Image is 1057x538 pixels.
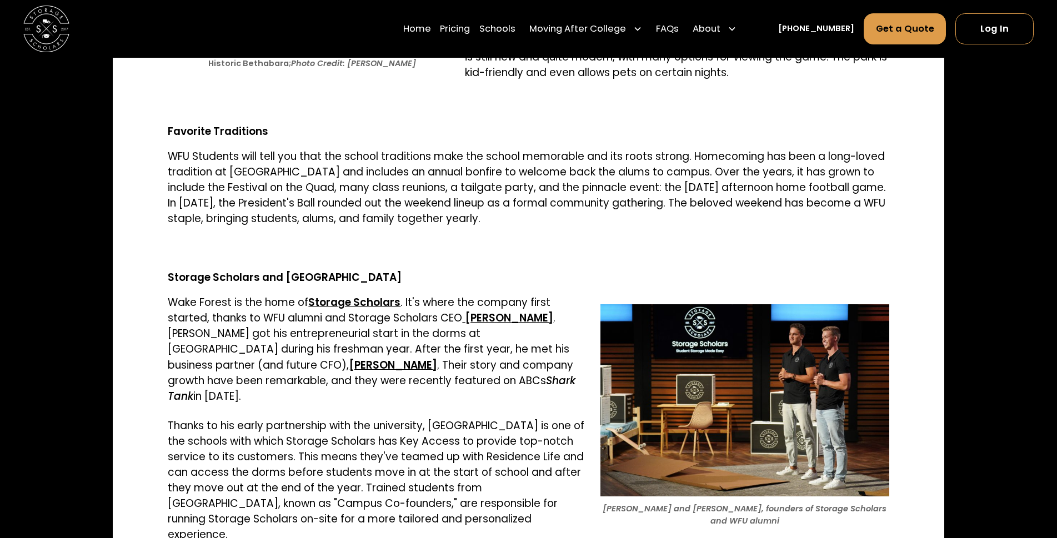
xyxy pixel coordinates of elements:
em: [PERSON_NAME] and [PERSON_NAME], founders of Storage Scholars and WFU alumni [603,503,886,526]
a: [PERSON_NAME] [349,358,437,373]
strong: [PERSON_NAME] [465,310,553,325]
div: Moving After College [529,22,626,36]
div: About [693,22,720,36]
a: [PHONE_NUMBER] [778,23,854,35]
a: Get a Quote [864,13,946,44]
a: Schools [479,13,515,45]
a: [PERSON_NAME] [462,310,553,325]
a: Pricing [440,13,470,45]
p: WFU Students will tell you that the school traditions make the school memorable and its roots str... [168,149,889,227]
a: home [23,6,69,52]
a: Storage Scholars [308,295,400,310]
div: About [688,13,742,45]
p: Wake Forest is the home of . It's where the company first started, thanks to WFU alumni and Stora... [168,295,889,404]
img: Storage Scholars main logo [23,6,69,52]
strong: Favorite Traditions [168,124,268,139]
a: FAQs [656,13,679,45]
em: Photo Credit: [PERSON_NAME] [291,58,416,69]
a: Home [403,13,431,45]
strong: Storage Scholars and [GEOGRAPHIC_DATA] [168,270,402,285]
div: Moving After College [525,13,647,45]
figcaption: Historic Bethabara; [168,58,456,70]
a: Log In [955,13,1034,44]
em: Shark Tank [168,373,575,404]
